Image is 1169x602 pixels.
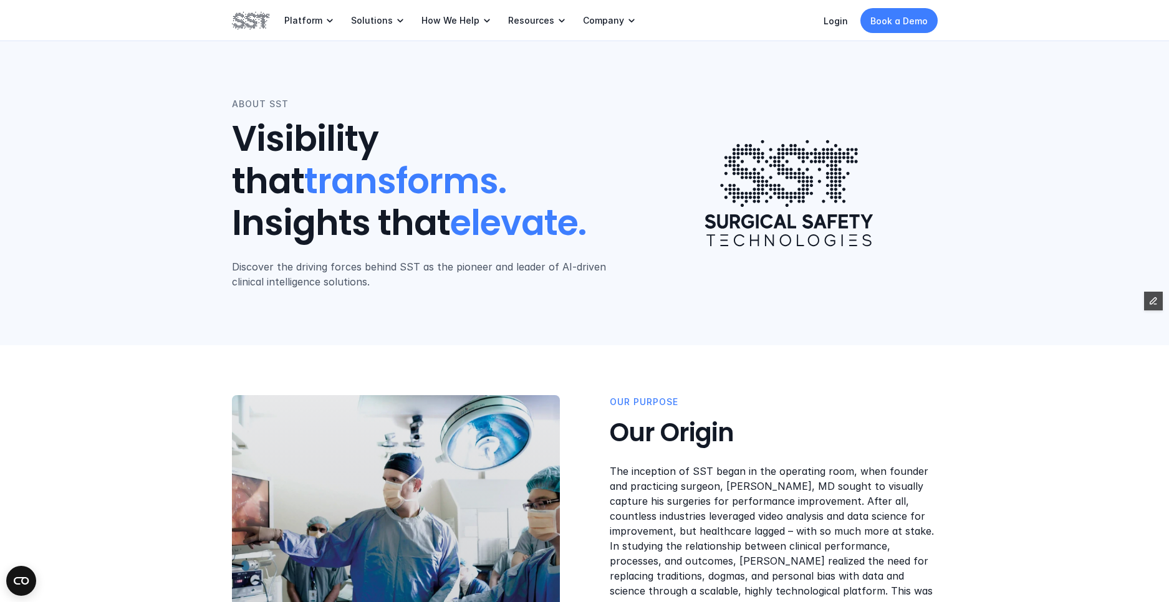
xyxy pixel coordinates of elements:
[304,157,506,206] span: transforms.
[583,15,624,26] p: Company
[824,16,848,26] a: Login
[688,122,890,264] img: Surgical Safety Technologies logo
[508,15,554,26] p: Resources
[6,566,36,596] button: Open CMP widget
[1144,292,1163,310] button: Edit Framer Content
[450,199,586,247] span: elevate.
[232,97,289,111] p: ABOUT SST
[610,395,678,409] p: OUR PUrpose
[232,118,617,244] h1: Visibility that Insights that
[421,15,479,26] p: How We Help
[351,15,393,26] p: Solutions
[284,15,322,26] p: Platform
[870,14,928,27] p: Book a Demo
[232,10,269,31] img: SST logo
[232,259,617,289] p: Discover the driving forces behind SST as the pioneer and leader of AI-driven clinical intelligen...
[860,8,938,33] a: Book a Demo
[610,416,938,449] h3: Our Origin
